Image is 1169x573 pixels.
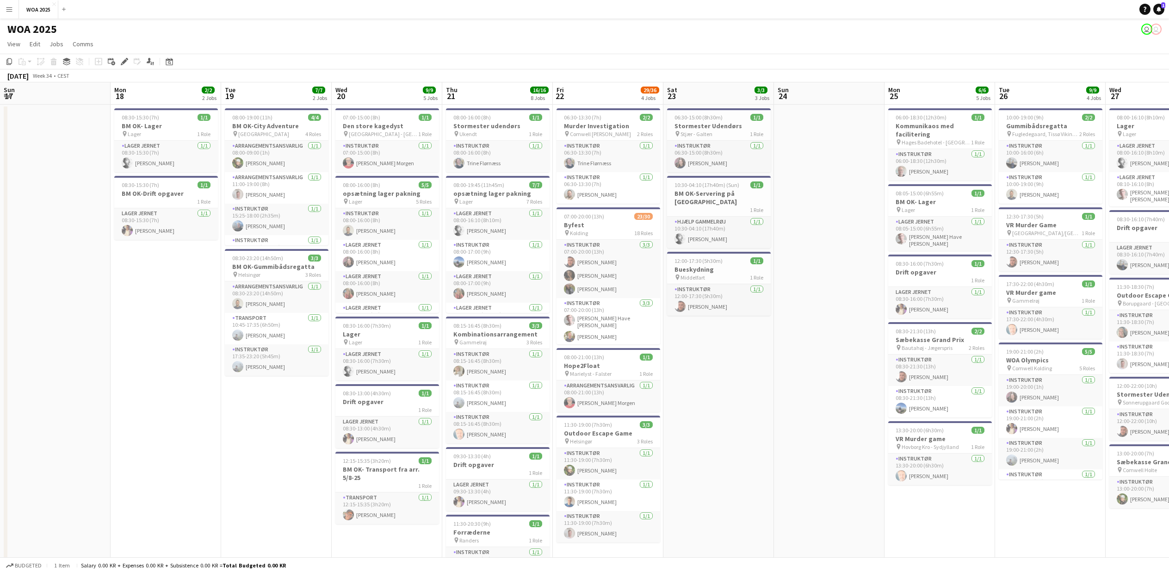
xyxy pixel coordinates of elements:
h3: Bueskydning [667,265,771,274]
a: 1 [1153,4,1164,15]
span: 1 Role [750,131,763,137]
span: 1/1 [640,354,653,361]
span: 06:00-18:30 (12h30m) [896,114,946,121]
app-card-role: Instruktør1/115:25-18:00 (2h35m) [225,235,328,267]
app-job-card: 08:00-19:45 (11h45m)7/7opsætning lager pakning Lager7 RolesLager Jernet1/108:00-16:10 (8h10m)[PER... [446,176,550,313]
div: 08:30-21:30 (13h)2/2Sæbekasse Grand Prix Bautahøj - Jægerspris2 RolesInstruktør1/108:30-21:30 (13... [888,322,992,417]
span: 1 Role [971,139,984,146]
span: Comwell [PERSON_NAME] [570,131,631,137]
app-job-card: 07:00-20:00 (13h)23/30Byfest Kolding18 RolesInstruktør3/307:00-20:00 (13h)[PERSON_NAME][PERSON_NA... [557,207,660,344]
span: 12:30-17:30 (5h) [1006,213,1044,220]
h3: Stormester Udendørs [667,122,771,130]
span: 1 Role [639,370,653,377]
div: 08:00-16:00 (8h)5/5opsætning lager pakning Lager5 RolesInstruktør1/108:00-16:00 (8h)[PERSON_NAME]... [335,176,439,313]
span: Lager [902,206,915,213]
span: 1/1 [419,390,432,397]
div: 11:30-19:00 (7h30m)3/3Outdoor Escape Game Helsingør3 RolesInstruktør1/111:30-19:00 (7h30m)[PERSON... [557,416,660,542]
span: 1 Role [197,198,210,205]
span: 1 [1161,2,1165,8]
app-card-role: Lager Jernet1/108:30-16:00 (7h30m)[PERSON_NAME] [888,287,992,318]
span: 11:30-20:30 (9h) [453,520,491,527]
span: 12:15-15:35 (3h20m) [343,457,391,464]
app-job-card: 10:30-04:10 (17h40m) (Sun)1/1BM OK-Servering på [GEOGRAPHIC_DATA]1 RoleHjælp Gammelrøj1/110:30-04... [667,176,771,248]
span: Helsingør [238,271,260,278]
app-card-role: Instruktør1/117:35-23:20 (5h45m)[PERSON_NAME] [225,344,328,376]
span: 1 Role [750,274,763,281]
h3: Murder Investigation [557,122,660,130]
h3: BM OK-Gummibådsregatta [225,262,328,271]
div: 08:30-23:20 (14h50m)3/3BM OK-Gummibådsregatta Helsingør3 RolesArrangementsansvarlig1/108:30-23:20... [225,249,328,376]
app-card-role: Lager Jernet1/108:30-15:30 (7h)[PERSON_NAME] [114,208,218,240]
span: 1/1 [419,114,432,121]
span: Hages Badehotel - [GEOGRAPHIC_DATA] [902,139,971,146]
app-card-role: Lager Jernet1/108:00-16:00 (8h)[PERSON_NAME] [335,271,439,303]
span: 09:30-13:30 (4h) [453,453,491,460]
span: 3/3 [308,255,321,262]
app-card-role: Instruktør1/108:00-17:00 (9h)[PERSON_NAME] [446,240,550,271]
span: 7 Roles [526,198,542,205]
span: 1/1 [1082,280,1095,287]
app-card-role: Instruktør1/110:00-19:00 (9h)[PERSON_NAME] [999,172,1102,204]
span: 1/1 [198,181,210,188]
span: 08:00-19:45 (11h45m) [453,181,504,188]
span: 1/1 [198,114,210,121]
span: 08:00-16:10 (8h10m) [1117,114,1165,121]
app-job-card: 08:30-15:30 (7h)1/1BM OK-Drift opgaver1 RoleLager Jernet1/108:30-15:30 (7h)[PERSON_NAME] [114,176,218,240]
span: Edit [30,40,40,48]
span: 4/4 [308,114,321,121]
span: 2/2 [1082,114,1095,121]
span: 1 Role [418,482,432,489]
app-job-card: 12:00-17:30 (5h30m)1/1Bueskydning Middelfart1 RoleInstruktør1/112:00-17:30 (5h30m)[PERSON_NAME] [667,252,771,316]
span: 1/1 [971,114,984,121]
span: 5 Roles [416,198,432,205]
span: 1/1 [971,260,984,267]
span: 1/1 [750,257,763,264]
app-job-card: 08:30-16:00 (7h30m)1/1Drift opgaver1 RoleLager Jernet1/108:30-16:00 (7h30m)[PERSON_NAME] [888,255,992,318]
app-card-role: Arrangementsansvarlig1/111:00-19:00 (8h)[PERSON_NAME] [225,172,328,204]
app-job-card: 13:30-20:00 (6h30m)1/1VR Murder game Hovborg Kro - Sydjylland1 RoleInstruktør1/113:30-20:00 (6h30... [888,421,992,485]
span: Gammelrøj [459,339,487,346]
span: 07:00-15:00 (8h) [343,114,380,121]
span: Lager [459,198,473,205]
app-job-card: 19:00-21:00 (2h)5/5WOA Olympics Comwell Kolding5 RolesInstruktør1/119:00-20:00 (1h)[PERSON_NAME]I... [999,343,1102,480]
span: 1 Role [197,131,210,137]
span: 12:00-17:30 (5h30m) [674,257,723,264]
span: 1/1 [419,322,432,329]
app-card-role: Instruktør1/111:30-19:00 (7h30m)[PERSON_NAME] [557,480,660,511]
span: 11:30-18:30 (7h) [1117,283,1154,290]
span: 1 Role [418,406,432,413]
span: 1/1 [750,114,763,121]
span: 2 Roles [969,344,984,351]
span: View [7,40,20,48]
span: 08:00-16:00 (8h) [343,181,380,188]
div: 08:05-15:00 (6h55m)1/1BM OK- Lager Lager1 RoleLager Jernet1/108:05-15:00 (6h55m)[PERSON_NAME] Hav... [888,184,992,251]
span: Fugledegaard, Tissø Vikingecenter [1012,131,1079,137]
span: 08:30-16:00 (7h30m) [896,260,944,267]
span: 1 Role [750,206,763,213]
app-job-card: 06:00-18:30 (12h30m)1/1Kommunikaos med facilitering Hages Badehotel - [GEOGRAPHIC_DATA]1 RoleInst... [888,108,992,181]
app-card-role: Instruktør1/106:30-13:30 (7h)Trine Flørnæss [557,141,660,172]
span: 1 Role [529,469,542,476]
div: 12:30-17:30 (5h)1/1VR Murder Game [GEOGRAPHIC_DATA]/[GEOGRAPHIC_DATA]1 RoleInstruktør1/112:30-17:... [999,207,1102,271]
h3: BM OK- Transport fra arr. 5/8-25 [335,465,439,482]
h3: VR Murder game [888,435,992,443]
span: 08:00-19:00 (11h) [232,114,272,121]
app-card-role: Instruktør1/115:25-18:00 (2h35m)[PERSON_NAME] [225,204,328,235]
app-card-role: Instruktør1/108:30-21:30 (13h)[PERSON_NAME] [888,386,992,417]
span: 1/1 [1082,213,1095,220]
span: 1/1 [750,181,763,188]
div: 06:30-13:30 (7h)2/2Murder Investigation Comwell [PERSON_NAME]2 RolesInstruktør1/106:30-13:30 (7h)... [557,108,660,204]
app-job-card: 17:30-22:00 (4h30m)1/1VR Murder game Gammelrøj1 RoleInstruktør1/117:30-22:00 (4h30m)[PERSON_NAME] [999,275,1102,339]
h3: BM OK-City Adventure [225,122,328,130]
app-card-role: Instruktør1/106:30-15:00 (8h30m)[PERSON_NAME] [667,141,771,172]
app-job-card: 06:30-15:00 (8h30m)1/1Stormester Udendørs Stjær - Galten1 RoleInstruktør1/106:30-15:00 (8h30m)[PE... [667,108,771,172]
div: 09:30-13:30 (4h)1/1Drift opgaver1 RoleLager Jernet1/109:30-13:30 (4h)[PERSON_NAME] [446,447,550,511]
span: 12:00-22:00 (10h) [1117,382,1157,389]
div: 08:15-16:45 (8h30m)3/3Kombinationsarrangement Gammelrøj3 RolesInstruktør1/108:15-16:45 (8h30m)[PE... [446,317,550,443]
span: Ukendt [459,131,477,137]
h3: Drift opgaver [446,461,550,469]
span: 1 Role [418,131,432,137]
